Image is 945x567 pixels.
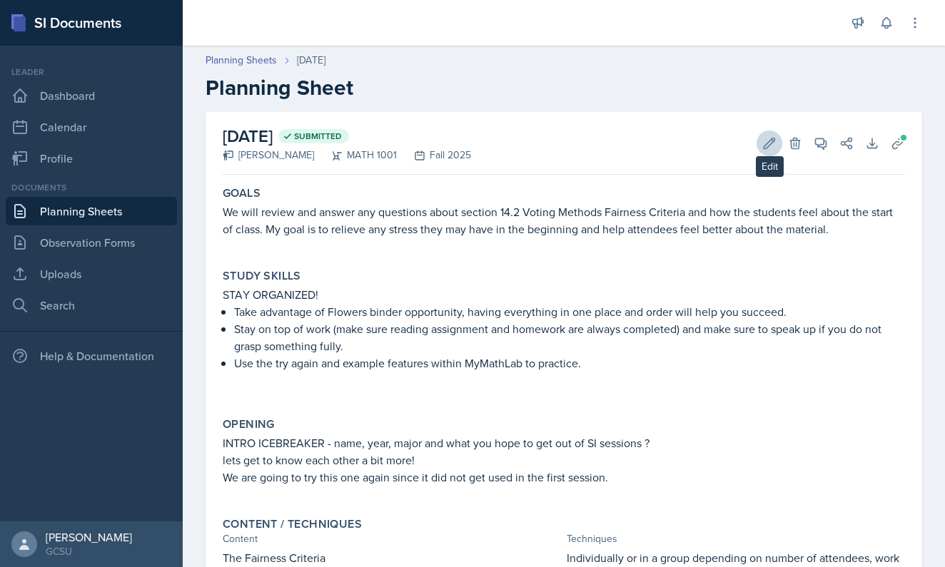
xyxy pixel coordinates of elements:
div: Leader [6,66,177,78]
label: Content / Techniques [223,517,362,531]
div: Documents [6,181,177,194]
a: Observation Forms [6,228,177,257]
label: Goals [223,186,261,200]
div: Content [223,531,561,546]
p: Stay on top of work (make sure reading assignment and homework are always completed) and make sur... [234,320,905,354]
div: Techniques [567,531,905,546]
a: Planning Sheets [206,53,277,68]
a: Calendar [6,113,177,141]
p: Take advantage of Flowers binder opportunity, having everything in one place and order will help ... [234,303,905,320]
div: [DATE] [297,53,325,68]
h2: [DATE] [223,123,471,149]
p: We will review and answer any questions about section 14.2 Voting Methods Fairness Criteria and h... [223,203,905,237]
div: [PERSON_NAME] [223,148,314,163]
button: Edit [757,131,782,156]
div: Fall 2025 [397,148,471,163]
h2: Planning Sheet [206,75,922,101]
a: Profile [6,144,177,173]
a: Planning Sheets [6,197,177,225]
p: STAY ORGANIZED! [223,286,905,303]
div: [PERSON_NAME] [46,530,132,544]
label: Study Skills [223,269,301,283]
p: The Fairness Criteria [223,549,561,566]
a: Search [6,291,177,320]
a: Dashboard [6,81,177,110]
div: MATH 1001 [314,148,397,163]
div: GCSU [46,544,132,558]
p: Use the try again and example features within MyMathLab to practice. [234,354,905,372]
label: Opening [223,417,275,431]
p: INTRO ICEBREAKER - name, year, major and what you hope to get out of SI sessions ? [223,434,905,451]
div: Help & Documentation [6,342,177,370]
a: Uploads [6,260,177,288]
p: lets get to know each other a bit more! [223,451,905,469]
p: We are going to try this one again since it did not get used in the first session. [223,469,905,486]
span: Submitted [294,131,342,142]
